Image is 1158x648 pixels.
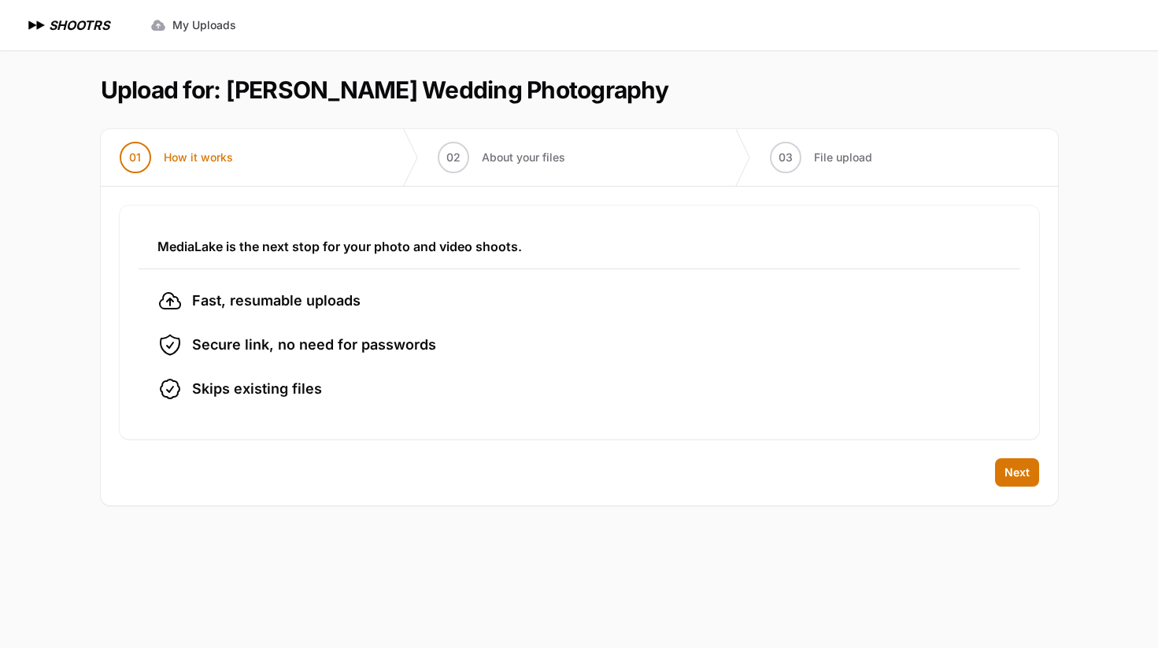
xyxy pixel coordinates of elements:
[25,16,49,35] img: SHOOTRS
[101,129,252,186] button: 01 How it works
[192,290,361,312] span: Fast, resumable uploads
[814,150,872,165] span: File upload
[172,17,236,33] span: My Uploads
[101,76,668,104] h1: Upload for: [PERSON_NAME] Wedding Photography
[141,11,246,39] a: My Uploads
[995,458,1039,487] button: Next
[25,16,109,35] a: SHOOTRS SHOOTRS
[49,16,109,35] h1: SHOOTRS
[482,150,565,165] span: About your files
[419,129,584,186] button: 02 About your files
[751,129,891,186] button: 03 File upload
[779,150,793,165] span: 03
[446,150,461,165] span: 02
[157,237,1001,256] h3: MediaLake is the next stop for your photo and video shoots.
[129,150,141,165] span: 01
[164,150,233,165] span: How it works
[192,378,322,400] span: Skips existing files
[1004,465,1030,480] span: Next
[192,334,436,356] span: Secure link, no need for passwords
